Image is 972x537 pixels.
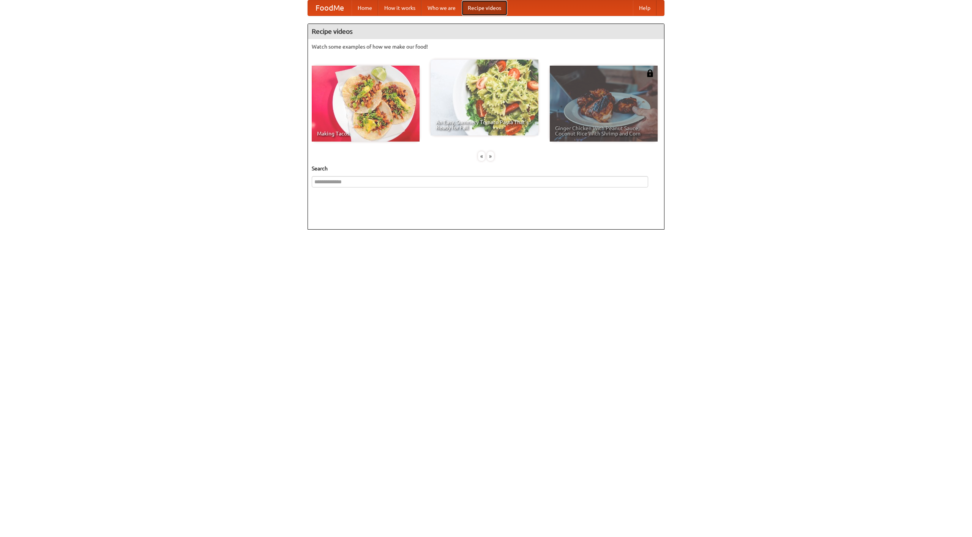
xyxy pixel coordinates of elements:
img: 483408.png [646,69,654,77]
a: How it works [378,0,421,16]
a: Home [352,0,378,16]
span: An Easy, Summery Tomato Pasta That's Ready for Fall [436,120,533,130]
a: Making Tacos [312,66,420,142]
span: Making Tacos [317,131,414,136]
a: An Easy, Summery Tomato Pasta That's Ready for Fall [431,60,538,135]
h4: Recipe videos [308,24,664,39]
a: FoodMe [308,0,352,16]
a: Recipe videos [462,0,507,16]
a: Help [633,0,656,16]
h5: Search [312,165,660,172]
p: Watch some examples of how we make our food! [312,43,660,50]
div: » [487,151,494,161]
a: Who we are [421,0,462,16]
div: « [478,151,485,161]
